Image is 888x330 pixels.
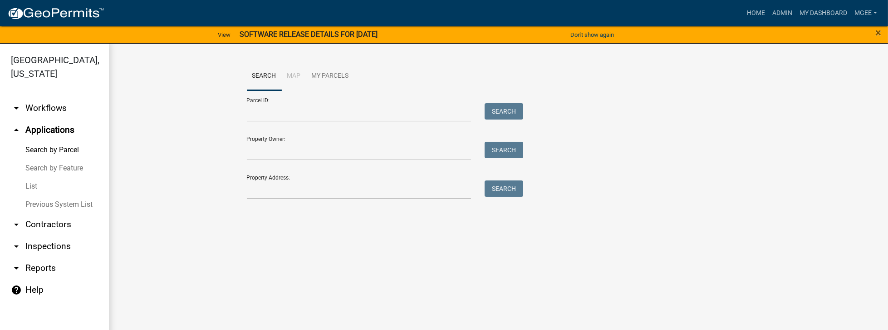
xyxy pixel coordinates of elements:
i: arrow_drop_down [11,241,22,252]
a: Search [247,62,282,91]
span: × [875,26,881,39]
button: Search [485,103,523,120]
a: Admin [769,5,796,22]
a: My Dashboard [796,5,851,22]
i: arrow_drop_up [11,125,22,135]
a: Home [743,5,769,22]
a: View [214,27,234,42]
button: Don't show again [567,27,618,42]
i: arrow_drop_down [11,103,22,114]
a: My Parcels [306,62,354,91]
i: arrow_drop_down [11,263,22,274]
strong: SOFTWARE RELEASE DETAILS FOR [DATE] [240,30,378,39]
button: Search [485,142,523,158]
button: Close [875,27,881,38]
button: Search [485,180,523,197]
i: arrow_drop_down [11,219,22,230]
i: help [11,285,22,295]
a: mgee [851,5,881,22]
